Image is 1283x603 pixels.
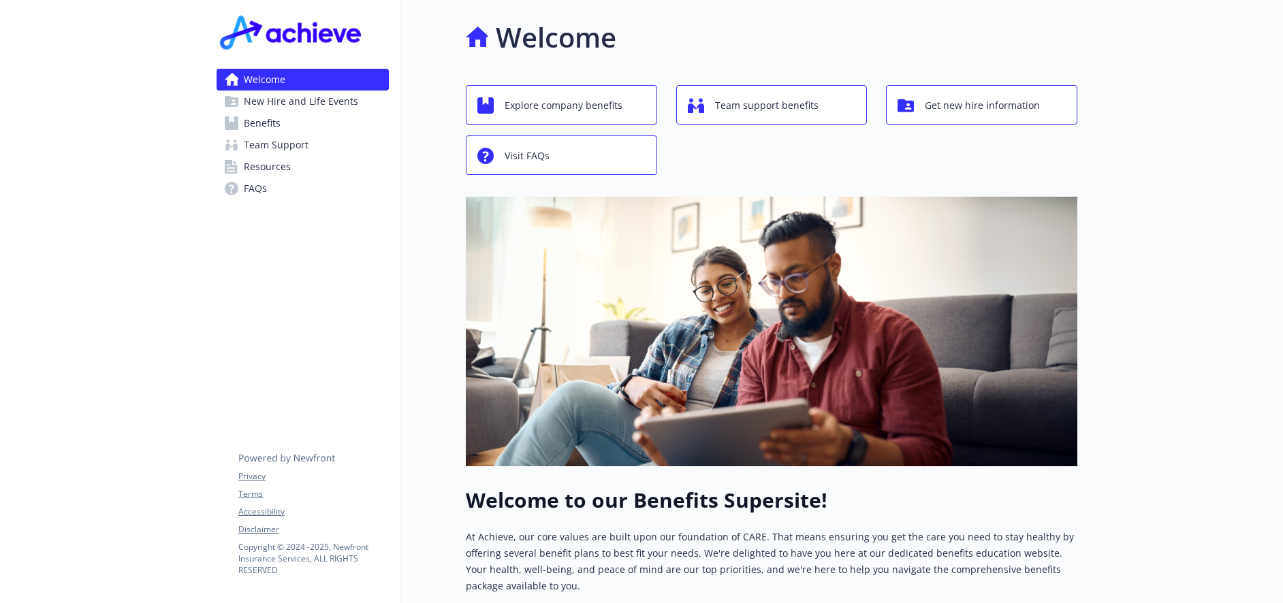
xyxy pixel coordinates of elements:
[244,91,358,112] span: New Hire and Life Events
[505,143,550,169] span: Visit FAQs
[466,529,1077,594] p: At Achieve, our core values are built upon our foundation of CARE. That means ensuring you get th...
[217,69,389,91] a: Welcome
[505,93,622,118] span: Explore company benefits
[244,134,308,156] span: Team Support
[244,156,291,178] span: Resources
[217,112,389,134] a: Benefits
[217,134,389,156] a: Team Support
[676,85,868,125] button: Team support benefits
[217,156,389,178] a: Resources
[238,470,388,483] a: Privacy
[217,91,389,112] a: New Hire and Life Events
[238,506,388,518] a: Accessibility
[925,93,1040,118] span: Get new hire information
[466,85,657,125] button: Explore company benefits
[238,541,388,576] p: Copyright © 2024 - 2025 , Newfront Insurance Services, ALL RIGHTS RESERVED
[244,178,267,199] span: FAQs
[217,178,389,199] a: FAQs
[238,523,388,536] a: Disclaimer
[466,135,657,175] button: Visit FAQs
[496,17,616,58] h1: Welcome
[715,93,819,118] span: Team support benefits
[244,112,281,134] span: Benefits
[238,488,388,500] a: Terms
[244,69,285,91] span: Welcome
[886,85,1077,125] button: Get new hire information
[466,197,1077,466] img: overview page banner
[466,488,1077,512] h1: Welcome to our Benefits Supersite!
